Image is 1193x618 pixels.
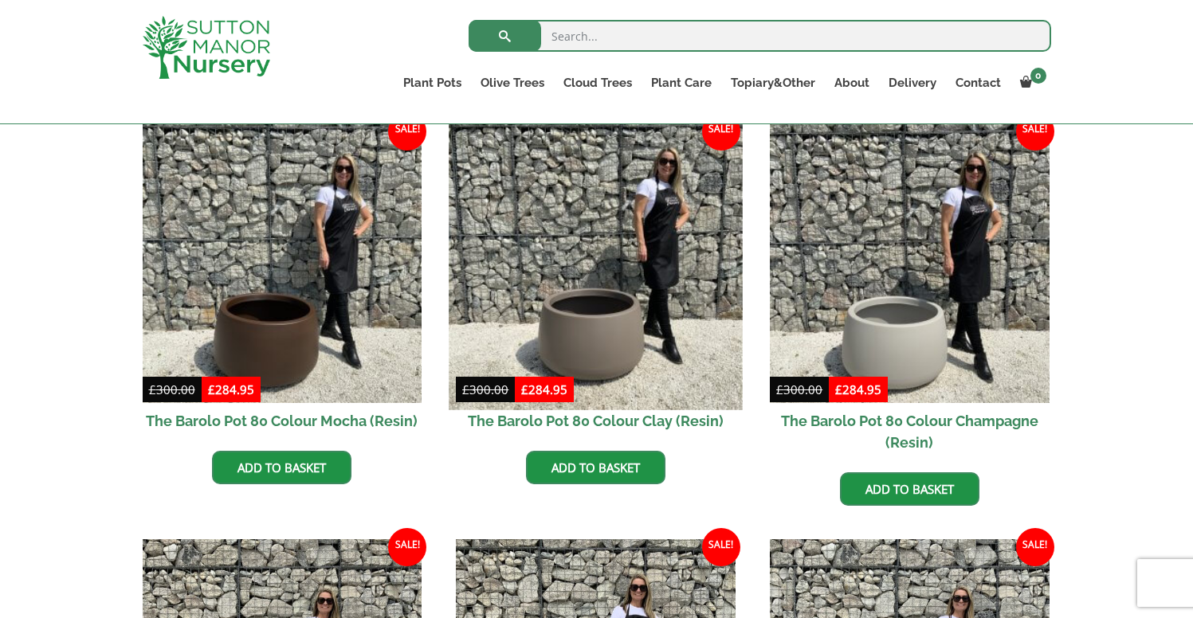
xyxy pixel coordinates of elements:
[521,381,567,397] bdi: 284.95
[462,381,469,397] span: £
[394,72,471,94] a: Plant Pots
[208,381,254,397] bdi: 284.95
[825,72,879,94] a: About
[835,381,881,397] bdi: 284.95
[879,72,946,94] a: Delivery
[1030,68,1046,84] span: 0
[449,116,743,409] img: The Barolo Pot 80 Colour Clay (Resin)
[840,472,979,506] a: Add to basket: “The Barolo Pot 80 Colour Champagne (Resin)”
[702,528,740,566] span: Sale!
[388,112,426,151] span: Sale!
[149,381,195,397] bdi: 300.00
[388,528,426,566] span: Sale!
[526,451,665,484] a: Add to basket: “The Barolo Pot 80 Colour Clay (Resin)”
[702,112,740,151] span: Sale!
[456,123,736,439] a: Sale! The Barolo Pot 80 Colour Clay (Resin)
[776,381,783,397] span: £
[946,72,1011,94] a: Contact
[835,381,842,397] span: £
[469,20,1051,52] input: Search...
[143,403,422,439] h2: The Barolo Pot 80 Colour Mocha (Resin)
[462,381,508,397] bdi: 300.00
[471,72,554,94] a: Olive Trees
[143,123,422,403] img: The Barolo Pot 80 Colour Mocha (Resin)
[721,72,825,94] a: Topiary&Other
[776,381,822,397] bdi: 300.00
[1016,112,1054,151] span: Sale!
[143,16,270,79] img: logo
[770,403,1050,460] h2: The Barolo Pot 80 Colour Champagne (Resin)
[554,72,642,94] a: Cloud Trees
[212,451,351,484] a: Add to basket: “The Barolo Pot 80 Colour Mocha (Resin)”
[208,381,215,397] span: £
[770,123,1050,403] img: The Barolo Pot 80 Colour Champagne (Resin)
[1016,528,1054,566] span: Sale!
[149,381,156,397] span: £
[642,72,721,94] a: Plant Care
[143,123,422,439] a: Sale! The Barolo Pot 80 Colour Mocha (Resin)
[1011,72,1051,94] a: 0
[770,123,1050,460] a: Sale! The Barolo Pot 80 Colour Champagne (Resin)
[456,403,736,439] h2: The Barolo Pot 80 Colour Clay (Resin)
[521,381,528,397] span: £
